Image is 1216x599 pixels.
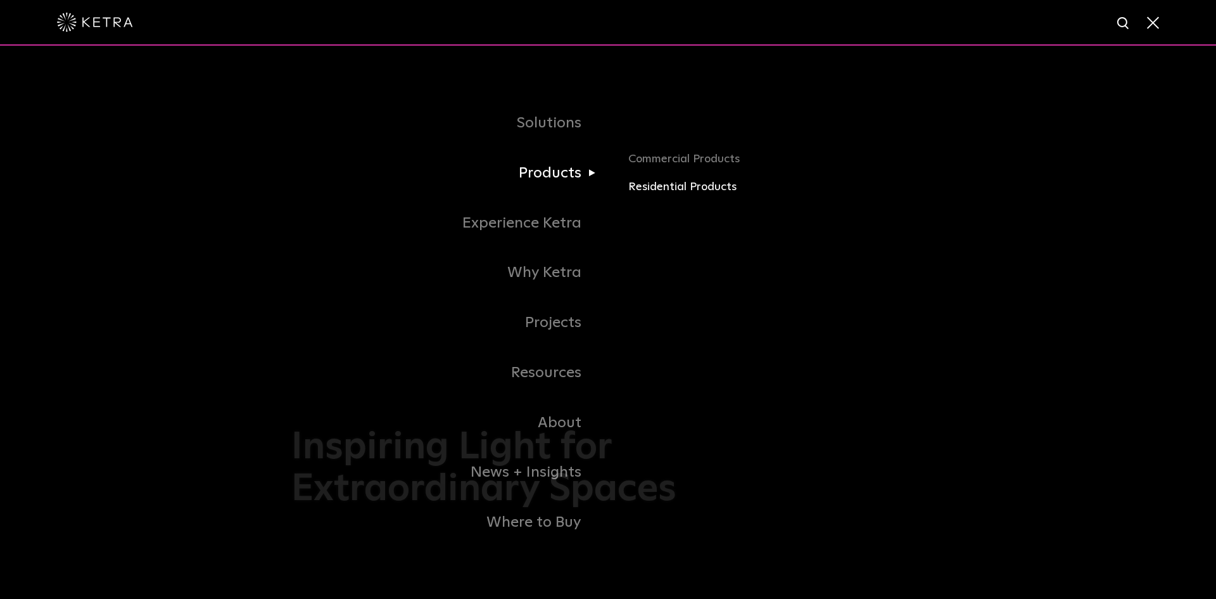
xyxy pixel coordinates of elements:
[291,148,608,198] a: Products
[291,348,608,398] a: Resources
[628,178,925,196] a: Residential Products
[291,498,608,548] a: Where to Buy
[291,398,608,448] a: About
[291,98,608,148] a: Solutions
[57,13,133,32] img: ketra-logo-2019-white
[1116,16,1132,32] img: search icon
[291,98,925,548] div: Navigation Menu
[291,248,608,298] a: Why Ketra
[291,298,608,348] a: Projects
[291,448,608,498] a: News + Insights
[291,198,608,248] a: Experience Ketra
[628,150,925,178] a: Commercial Products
